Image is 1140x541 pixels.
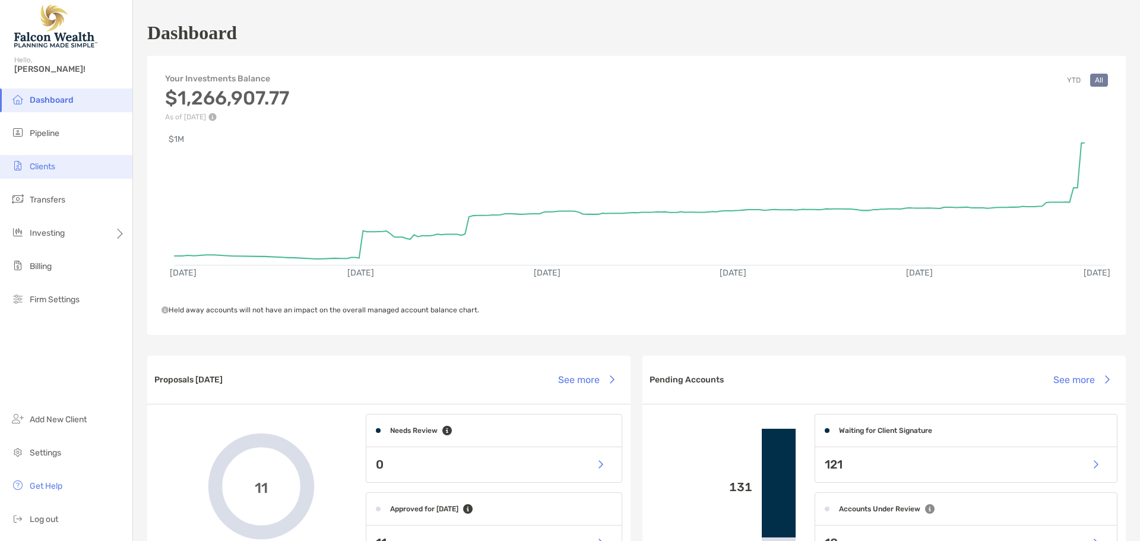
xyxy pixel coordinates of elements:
[170,268,197,278] text: [DATE]
[154,375,223,385] h3: Proposals [DATE]
[30,514,58,524] span: Log out
[165,74,289,84] h4: Your Investments Balance
[11,478,25,492] img: get-help icon
[165,113,289,121] p: As of [DATE]
[30,448,61,458] span: Settings
[825,457,843,472] p: 121
[906,268,933,278] text: [DATE]
[30,128,59,138] span: Pipeline
[30,295,80,305] span: Firm Settings
[11,258,25,273] img: billing icon
[30,195,65,205] span: Transfers
[11,125,25,140] img: pipeline icon
[161,306,479,314] span: Held away accounts will not have an impact on the overall managed account balance chart.
[720,268,746,278] text: [DATE]
[208,113,217,121] img: Performance Info
[11,92,25,106] img: dashboard icon
[839,505,920,513] h4: Accounts Under Review
[839,426,932,435] h4: Waiting for Client Signature
[376,457,384,472] p: 0
[30,415,87,425] span: Add New Client
[11,412,25,426] img: add_new_client icon
[11,225,25,239] img: investing icon
[390,426,438,435] h4: Needs Review
[30,95,74,105] span: Dashboard
[30,481,62,491] span: Get Help
[1090,74,1108,87] button: All
[30,228,65,238] span: Investing
[11,192,25,206] img: transfers icon
[11,445,25,459] img: settings icon
[255,478,268,495] span: 11
[30,162,55,172] span: Clients
[147,22,237,44] h1: Dashboard
[652,480,752,495] p: 131
[14,5,97,48] img: Falcon Wealth Planning Logo
[11,292,25,306] img: firm-settings icon
[347,268,374,278] text: [DATE]
[1062,74,1085,87] button: YTD
[650,375,724,385] h3: Pending Accounts
[1084,268,1110,278] text: [DATE]
[1044,366,1119,393] button: See more
[169,134,184,144] text: $1M
[549,366,623,393] button: See more
[11,511,25,526] img: logout icon
[390,505,458,513] h4: Approved for [DATE]
[14,64,125,74] span: [PERSON_NAME]!
[30,261,52,271] span: Billing
[11,159,25,173] img: clients icon
[534,268,560,278] text: [DATE]
[165,87,289,109] h3: $1,266,907.77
